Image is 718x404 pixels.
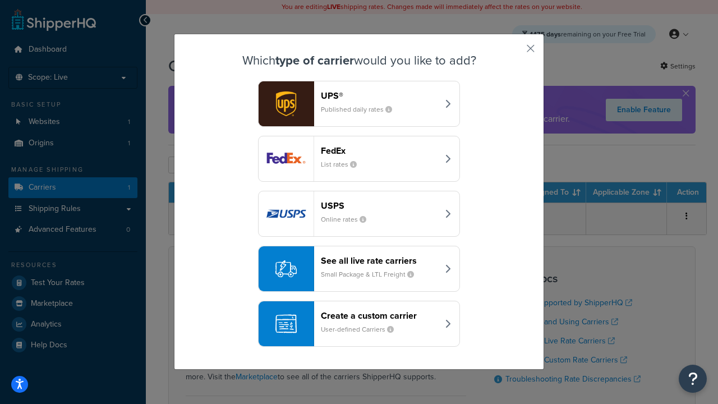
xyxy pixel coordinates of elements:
button: See all live rate carriersSmall Package & LTL Freight [258,246,460,292]
small: Online rates [321,214,375,224]
strong: type of carrier [275,51,354,70]
button: Create a custom carrierUser-defined Carriers [258,301,460,347]
img: icon-carrier-liverate-becf4550.svg [275,258,297,279]
header: USPS [321,200,438,211]
header: Create a custom carrier [321,310,438,321]
small: User-defined Carriers [321,324,403,334]
header: See all live rate carriers [321,255,438,266]
header: FedEx [321,145,438,156]
img: ups logo [259,81,314,126]
h3: Which would you like to add? [202,54,516,67]
button: usps logoUSPSOnline rates [258,191,460,237]
small: Small Package & LTL Freight [321,269,423,279]
button: ups logoUPS®Published daily rates [258,81,460,127]
button: fedEx logoFedExList rates [258,136,460,182]
small: List rates [321,159,366,169]
header: UPS® [321,90,438,101]
small: Published daily rates [321,104,401,114]
button: Open Resource Center [679,365,707,393]
img: icon-carrier-custom-c93b8a24.svg [275,313,297,334]
img: fedEx logo [259,136,314,181]
img: usps logo [259,191,314,236]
